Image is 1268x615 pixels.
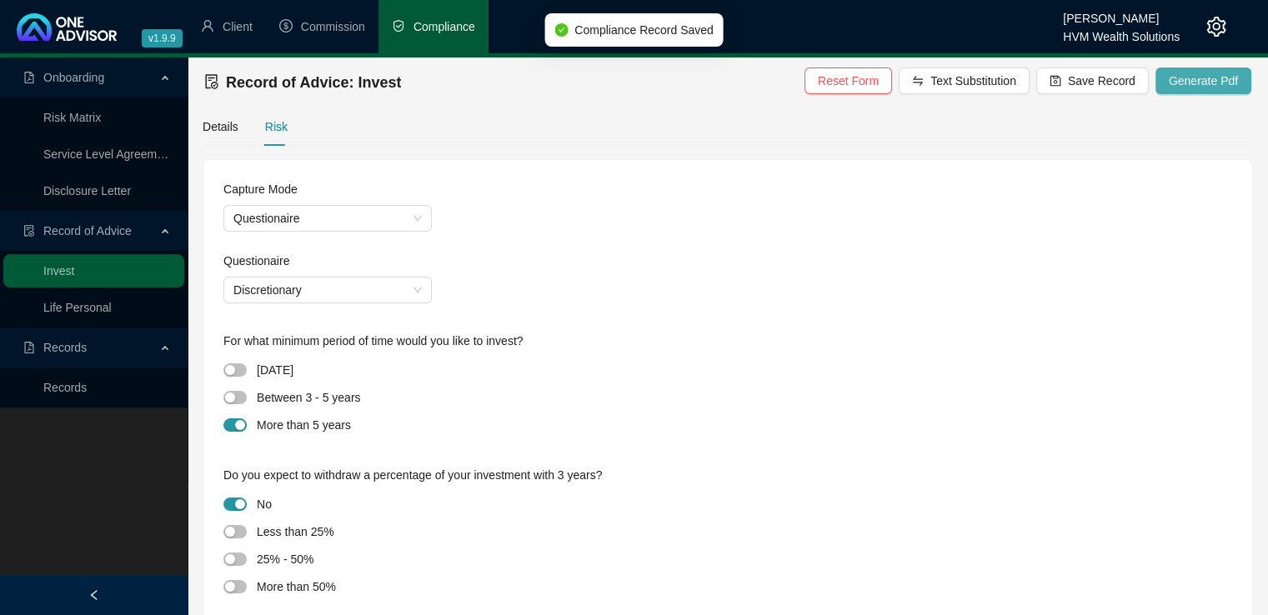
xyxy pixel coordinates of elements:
[1155,67,1251,94] button: Generate Pdf
[23,225,35,237] span: file-done
[233,277,422,302] span: Discretionary
[88,589,100,601] span: left
[1068,72,1135,90] span: Save Record
[257,360,293,379] div: [DATE]
[23,342,35,353] span: file-pdf
[899,67,1030,94] button: Text Substitution
[43,381,87,394] a: Records
[1063,4,1180,22] div: [PERSON_NAME]
[43,341,87,354] span: Records
[930,72,1016,90] span: Text Substitution
[23,72,35,83] span: file-pdf
[1206,17,1226,37] span: setting
[201,19,214,32] span: user
[203,117,238,136] div: Details
[257,387,361,407] div: Between 3 - 5 years
[223,466,1232,492] div: Do you expect to withdraw a percentage of your investment with 3 years?
[265,117,288,136] div: Risk
[413,20,475,33] span: Compliance
[223,332,1232,358] div: For what minimum period of time would you like to invest?
[1063,22,1180,41] div: HVM Wealth Solutions
[804,67,892,94] button: Reset Form
[142,29,183,47] span: v1.9.9
[223,252,301,270] label: Questionaire
[257,522,334,541] div: Less than 25%
[43,111,101,124] a: Risk Matrix
[43,264,74,277] a: Invest
[17,13,117,41] img: 2df55531c6924b55f21c4cf5d4484680-logo-light.svg
[204,74,219,89] span: file-done
[226,74,401,91] span: Record of Advice: Invest
[43,224,132,237] span: Record of Advice
[257,549,313,568] div: 25% - 50%
[223,20,253,33] span: Client
[43,184,131,197] a: Disclosure Letter
[43,301,112,314] a: Life Personal
[223,180,309,198] label: Capture Mode
[257,577,336,596] div: More than 50%
[257,415,351,434] div: More than 5 years
[279,19,293,32] span: dollar
[43,71,104,84] span: Onboarding
[257,494,272,513] div: No
[43,147,173,161] a: Service Level Agreement
[818,72,879,90] span: Reset Form
[301,20,365,33] span: Commission
[554,23,568,37] span: check-circle
[1169,72,1238,90] span: Generate Pdf
[392,19,405,32] span: safety
[574,21,714,39] span: Compliance Record Saved
[912,75,924,87] span: swap
[1036,67,1149,94] button: Save Record
[233,206,422,231] span: Questionaire
[1050,75,1061,87] span: save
